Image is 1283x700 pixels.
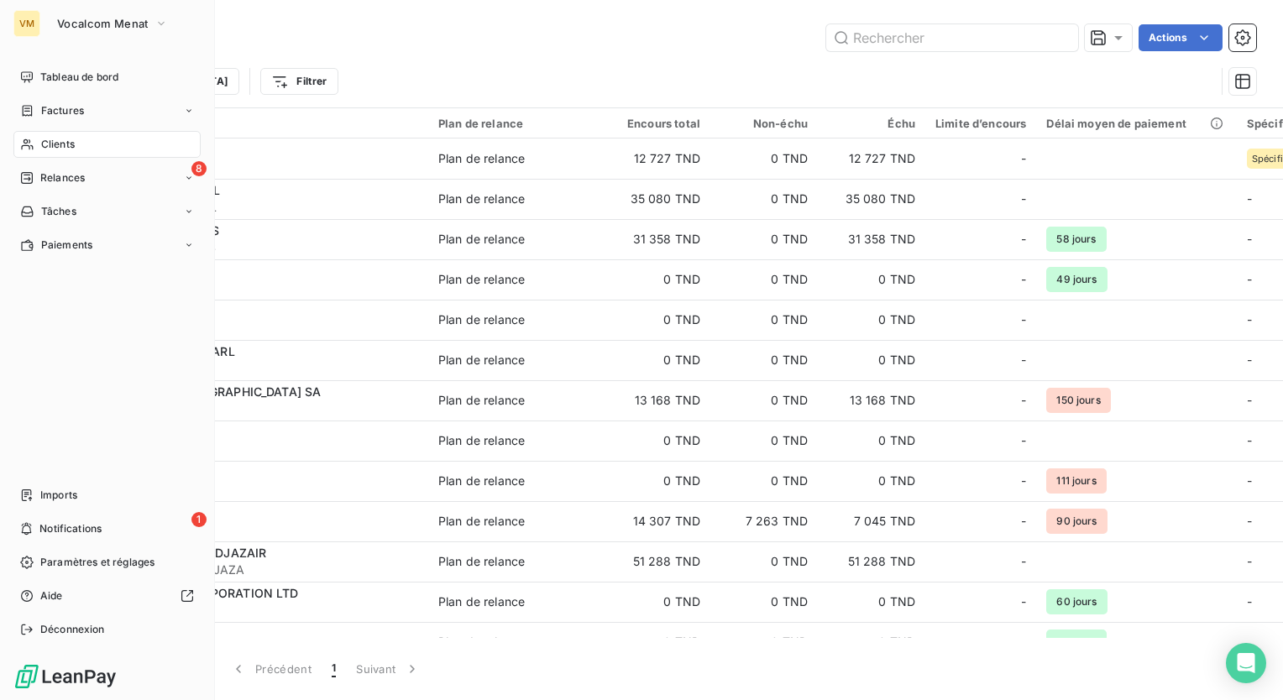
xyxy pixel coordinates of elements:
div: Non-échu [720,117,808,130]
span: - [1021,352,1026,368]
span: 1 [332,661,336,677]
div: Plan de relance [438,593,525,610]
td: 0 TND [603,340,710,380]
td: 0 TND [818,300,925,340]
div: Plan de relance [438,311,525,328]
td: 0 TND [818,421,925,461]
div: Plan de relance [438,432,525,449]
span: - [1247,433,1252,447]
td: 0 TND [818,340,925,380]
span: 1 [191,512,207,527]
div: Open Intercom Messenger [1226,643,1266,683]
span: - [1247,554,1252,568]
td: 12 727 TND [818,138,925,179]
div: Plan de relance [438,473,525,489]
td: 13 168 TND [603,380,710,421]
div: VM [13,10,40,37]
span: - [1247,594,1252,609]
span: ATINGENIERIE [116,360,418,377]
div: Limite d’encours [935,117,1026,130]
span: Factures [41,103,84,118]
span: 150 jours [1046,388,1110,413]
input: Rechercher [826,24,1078,51]
td: 0 TND [603,421,710,461]
span: Tâches [41,204,76,219]
span: - [1021,311,1026,328]
a: Aide [13,582,201,609]
span: 8 [191,161,207,176]
td: 0 TND [710,461,818,501]
td: 12 727 TND [603,138,710,179]
div: Plan de relance [438,352,525,368]
td: 0 TND [603,582,710,622]
td: 0 TND [710,259,818,300]
span: - [1021,432,1026,449]
td: 0 TND [710,219,818,259]
td: 0 TND [818,259,925,300]
span: - [1021,191,1026,207]
td: 0 TND [710,582,818,622]
span: - [1021,231,1026,248]
span: BIGCONTACT [116,521,418,538]
span: - [1021,392,1026,409]
span: - [1021,634,1026,650]
span: - [1247,473,1252,488]
div: Plan de relance [438,513,525,530]
span: BGFIBANK [GEOGRAPHIC_DATA] SA [116,384,321,399]
td: 0 TND [710,179,818,219]
td: 13 168 TND [818,380,925,421]
span: - [1021,553,1026,570]
span: 111 jours [1046,468,1106,494]
td: 31 358 TND [818,219,925,259]
div: Plan de relance [438,634,525,650]
span: ASSISTELSARL [116,320,418,337]
td: 0 TND [710,622,818,662]
div: Plan de relance [438,117,593,130]
span: BICIS [116,481,418,498]
div: Plan de relance [438,191,525,207]
span: - [1247,272,1252,286]
td: 0 TND [710,421,818,461]
td: 0 TND [818,622,925,662]
td: 35 080 TND [818,179,925,219]
button: Filtrer [260,68,338,95]
td: 51 288 TND [603,541,710,582]
img: Logo LeanPay [13,663,118,690]
span: Notifications [39,521,102,536]
td: 0 TND [603,622,710,662]
span: Paramètres et réglages [40,555,154,570]
span: Relances [40,170,85,185]
td: 7 263 TND [710,501,818,541]
span: 58 jours [1046,227,1106,252]
td: 0 TND [710,300,818,340]
span: Clients [41,137,75,152]
td: 0 TND [710,380,818,421]
span: - [1021,473,1026,489]
span: 60 jours [1046,589,1107,614]
td: 14 307 TND [603,501,710,541]
span: - [1247,191,1252,206]
td: 0 TND [603,300,710,340]
span: ADDWILYA [116,159,418,175]
div: Plan de relance [438,271,525,288]
button: Suivant [346,651,431,687]
td: 0 TND [603,259,710,300]
button: Précédent [220,651,322,687]
td: 0 TND [710,340,818,380]
td: 0 TND [818,461,925,501]
span: BNPPARIBASELDJAZA [116,562,418,578]
div: Encours total [613,117,700,130]
span: Aide [40,588,63,603]
span: ADOUMASSSARL [116,199,418,216]
span: Déconnexion [40,622,105,637]
span: - [1247,312,1252,326]
button: Actions [1139,24,1223,51]
td: 35 080 TND [603,179,710,219]
div: Plan de relance [438,553,525,570]
td: 31 358 TND [603,219,710,259]
span: - [1247,353,1252,367]
td: 0 TND [710,138,818,179]
span: BICICI [116,441,418,457]
span: - [1021,593,1026,610]
td: 0 TND [818,582,925,622]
